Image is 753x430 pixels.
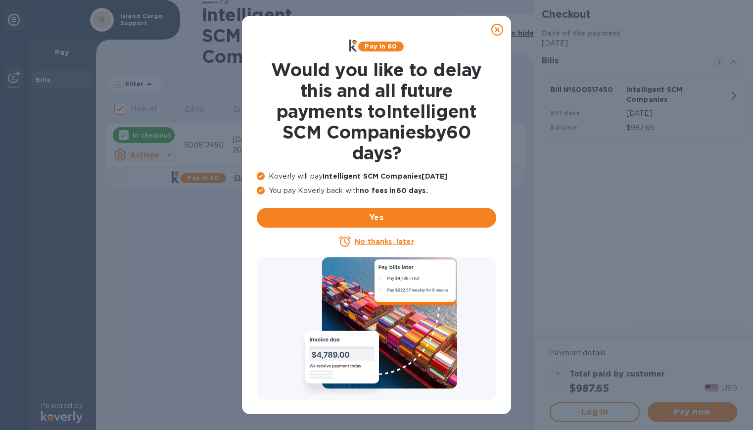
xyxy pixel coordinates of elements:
[257,208,496,228] button: Yes
[365,43,397,50] b: Pay in 60
[257,171,496,182] p: Koverly will pay
[257,186,496,196] p: You pay Koverly back with
[360,187,427,194] b: no fees in 60 days .
[355,238,414,245] u: No thanks, later
[323,172,447,180] b: Intelligent SCM Companies [DATE]
[265,212,488,224] span: Yes
[257,59,496,163] h1: Would you like to delay this and all future payments to Intelligent SCM Companies by 60 days ?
